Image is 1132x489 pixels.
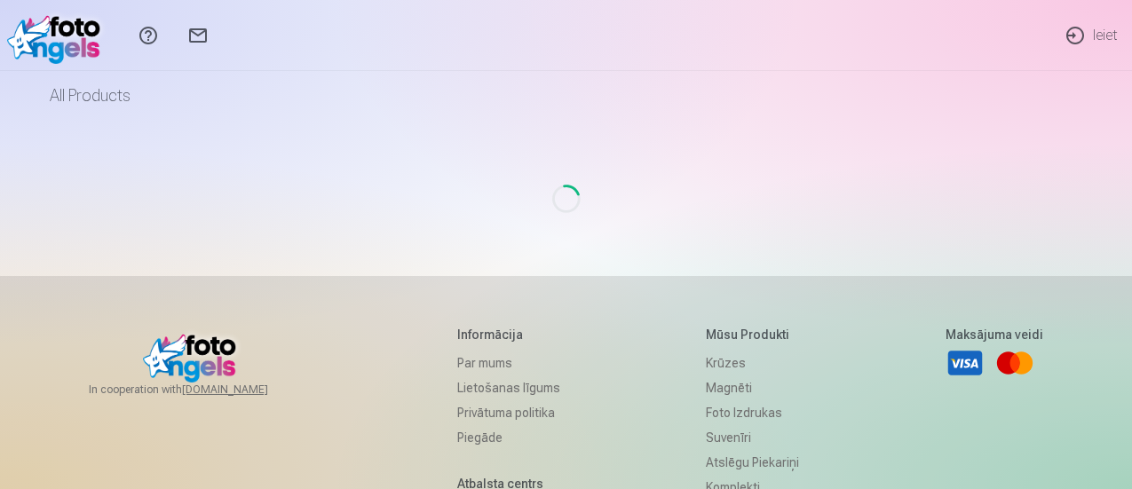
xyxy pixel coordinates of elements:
a: [DOMAIN_NAME] [182,383,311,397]
a: Krūzes [706,351,799,375]
a: Lietošanas līgums [457,375,560,400]
a: Privātuma politika [457,400,560,425]
a: Atslēgu piekariņi [706,450,799,475]
h5: Informācija [457,326,560,343]
a: Par mums [457,351,560,375]
span: In cooperation with [89,383,311,397]
img: /v1 [7,7,109,64]
a: Piegāde [457,425,560,450]
a: Mastercard [995,343,1034,383]
a: Suvenīri [706,425,799,450]
h5: Mūsu produkti [706,326,799,343]
h5: Maksājuma veidi [946,326,1043,343]
a: Foto izdrukas [706,400,799,425]
a: Magnēti [706,375,799,400]
a: Visa [946,343,985,383]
